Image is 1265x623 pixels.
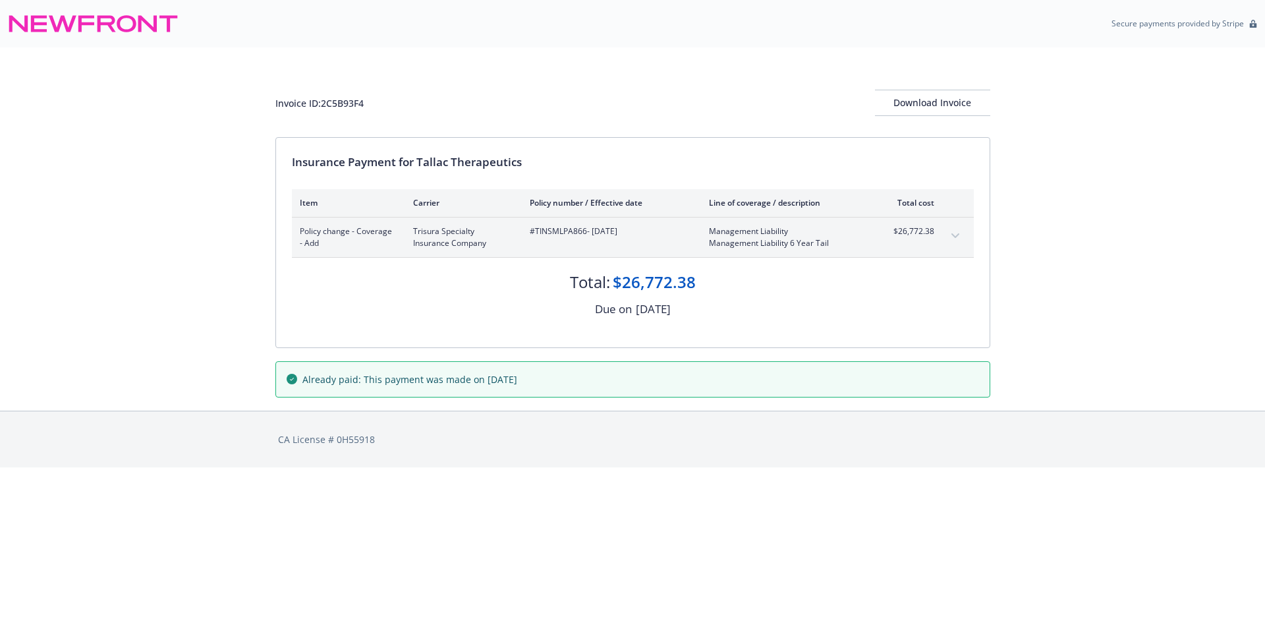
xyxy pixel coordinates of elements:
[595,301,632,318] div: Due on
[709,225,864,249] span: Management LiabilityManagement Liability 6 Year Tail
[300,197,392,208] div: Item
[530,225,688,237] span: #TINSMLPA866 - [DATE]
[413,225,509,249] span: Trisura Specialty Insurance Company
[875,90,990,116] button: Download Invoice
[292,154,974,171] div: Insurance Payment for Tallac Therapeutics
[709,197,864,208] div: Line of coverage / description
[875,90,990,115] div: Download Invoice
[530,197,688,208] div: Policy number / Effective date
[300,225,392,249] span: Policy change - Coverage - Add
[885,225,934,237] span: $26,772.38
[636,301,671,318] div: [DATE]
[1111,18,1244,29] p: Secure payments provided by Stripe
[709,225,864,237] span: Management Liability
[278,432,988,446] div: CA License # 0H55918
[613,271,696,293] div: $26,772.38
[885,197,934,208] div: Total cost
[292,218,974,257] div: Policy change - Coverage - AddTrisura Specialty Insurance Company#TINSMLPA866- [DATE]Management L...
[945,225,966,247] button: expand content
[302,372,517,386] span: Already paid: This payment was made on [DATE]
[570,271,610,293] div: Total:
[709,237,864,249] span: Management Liability 6 Year Tail
[413,197,509,208] div: Carrier
[275,96,364,110] div: Invoice ID: 2C5B93F4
